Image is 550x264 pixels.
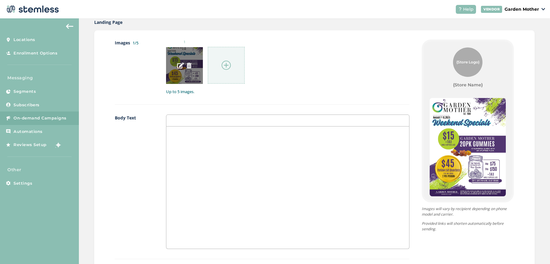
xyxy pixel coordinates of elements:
img: icon-edit-fat-white-3c606344.svg [177,62,184,69]
span: Help [463,6,474,13]
p: Images will vary by recipient depending on phone model and carrier. [422,206,514,217]
span: {Store Logo} [456,59,479,65]
span: Enrollment Options [14,50,57,56]
span: Reviews Setup [14,142,47,148]
span: Segments [14,89,36,95]
img: logo-dark-0685b13c.svg [5,3,59,15]
img: icon_down-arrow-small-66adaf34.svg [541,8,545,10]
span: Locations [14,37,35,43]
img: icon-circle-plus-45441306.svg [222,61,231,70]
label: 1/5 [133,40,138,46]
span: Subscribers [14,102,40,108]
label: Body Text [115,115,154,249]
small: 1 [166,40,203,45]
img: glitter-stars-b7820f95.gif [51,139,64,151]
div: VENDOR [481,6,502,13]
span: On-demand Campaigns [14,115,67,121]
span: Settings [14,180,32,187]
p: Garden Mother [505,6,539,13]
p: Provided links will shorten automatically before sending. [422,221,514,232]
span: Automations [14,129,43,135]
iframe: Chat Widget [519,235,550,264]
img: icon-help-white-03924b79.svg [458,7,462,11]
label: Up to 5 images. [166,89,409,95]
img: icon-trash-fat-white-4524e9a1.svg [186,63,192,68]
label: {Store Name} [453,82,483,88]
img: 2Q== [430,98,506,196]
label: Images [115,40,154,95]
label: Landing Page [94,19,122,25]
img: icon-arrow-back-accent-c549486e.svg [66,24,73,29]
